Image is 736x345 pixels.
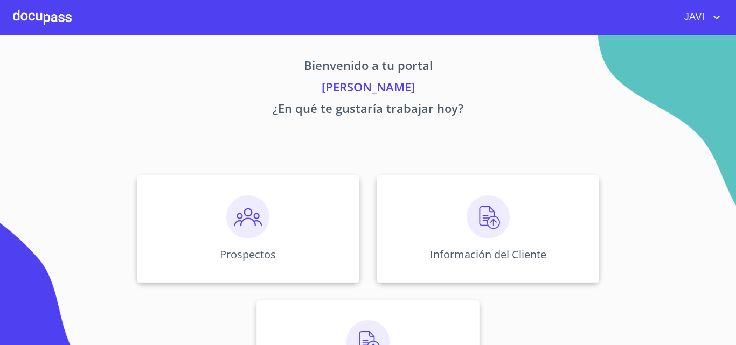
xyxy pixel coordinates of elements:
p: [PERSON_NAME] [36,78,700,100]
span: JAVI [676,9,710,26]
p: ¿En qué te gustaría trabajar hoy? [36,100,700,121]
button: account of current user [676,9,723,26]
p: Prospectos [220,247,276,262]
img: prospectos.png [226,195,269,238]
p: Información del Cliente [430,247,546,262]
p: Bienvenido a tu portal [36,57,700,78]
img: carga.png [467,195,510,238]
